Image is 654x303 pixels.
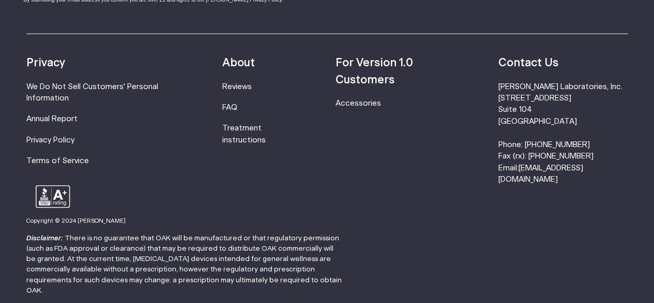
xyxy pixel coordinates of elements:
p: There is no guarantee that OAK will be manufactured or that regulatory permission (such as FDA ap... [26,233,343,296]
a: Treatment instructions [222,124,266,143]
a: Reviews [222,83,252,91]
a: We Do Not Sell Customers' Personal Information [26,83,158,102]
strong: For Version 1.0 Customers [336,57,413,85]
small: Copyright © 2024 [PERSON_NAME] [26,218,126,224]
a: Privacy Policy [26,136,74,144]
a: [EMAIL_ADDRESS][DOMAIN_NAME] [498,164,583,183]
strong: Contact Us [498,57,558,68]
strong: Privacy [26,57,65,68]
a: Accessories [336,99,381,107]
li: [PERSON_NAME] Laboratories, Inc. [STREET_ADDRESS] Suite 104 [GEOGRAPHIC_DATA] Phone: [PHONE_NUMBE... [498,81,628,186]
strong: Disclaimer: [26,235,63,242]
strong: About [222,57,255,68]
a: FAQ [222,104,237,111]
a: Annual Report [26,115,78,123]
a: Terms of Service [26,157,89,165]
